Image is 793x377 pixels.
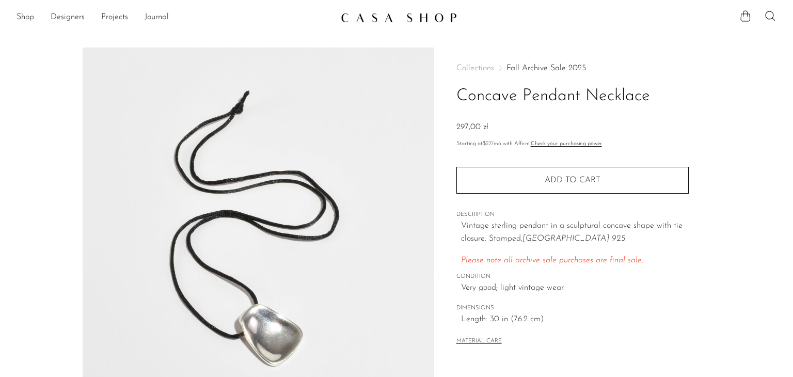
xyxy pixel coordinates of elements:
[51,11,85,24] a: Designers
[101,11,128,24] a: Projects
[461,256,643,264] span: Please note all archive sale purchases are final sale.
[145,11,169,24] a: Journal
[456,272,689,281] span: CONDITION
[461,281,689,295] span: Very good; light vintage wear.
[461,219,689,246] p: Vintage sterling pendant in a sculptural concave shape with tie closure. Stamped,
[456,210,689,219] span: DESCRIPTION
[17,9,332,26] ul: NEW HEADER MENU
[483,141,491,147] span: $27
[456,304,689,313] span: DIMENSIONS
[456,64,689,72] nav: Breadcrumbs
[17,9,332,26] nav: Desktop navigation
[531,141,602,147] a: Check your purchasing power - Learn more about Affirm Financing (opens in modal)
[456,338,502,345] button: MATERIAL CARE
[456,123,488,131] span: 297,00 zł
[461,313,689,326] span: Length: 30 in (76.2 cm)
[456,64,494,72] span: Collections
[456,83,689,109] h1: Concave Pendant Necklace
[506,64,586,72] a: Fall Archive Sale 2025
[456,167,689,194] button: Add to cart
[522,234,627,243] em: [GEOGRAPHIC_DATA] 925.
[17,11,34,24] a: Shop
[545,176,600,185] span: Add to cart
[456,139,689,149] p: Starting at /mo with Affirm.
